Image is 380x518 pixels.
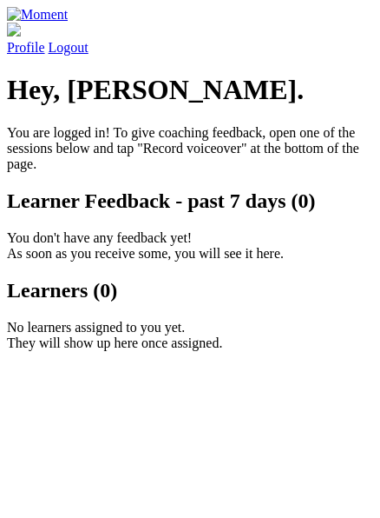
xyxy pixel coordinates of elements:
[7,125,373,172] p: You are logged in! To give coaching feedback, open one of the sessions below and tap "Record voic...
[49,40,88,55] a: Logout
[7,189,373,213] h2: Learner Feedback - past 7 days (0)
[7,230,373,262] p: You don't have any feedback yet! As soon as you receive some, you will see it here.
[7,74,373,106] h1: Hey, [PERSON_NAME].
[7,23,373,55] a: Profile
[7,23,21,37] img: default_avatar-b4e2223d03051bc43aaaccfb402a43260a3f17acc7fafc1603fdf008d6cba3c9.png
[7,320,373,351] p: No learners assigned to you yet. They will show up here once assigned.
[7,7,68,23] img: Moment
[7,279,373,302] h2: Learners (0)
